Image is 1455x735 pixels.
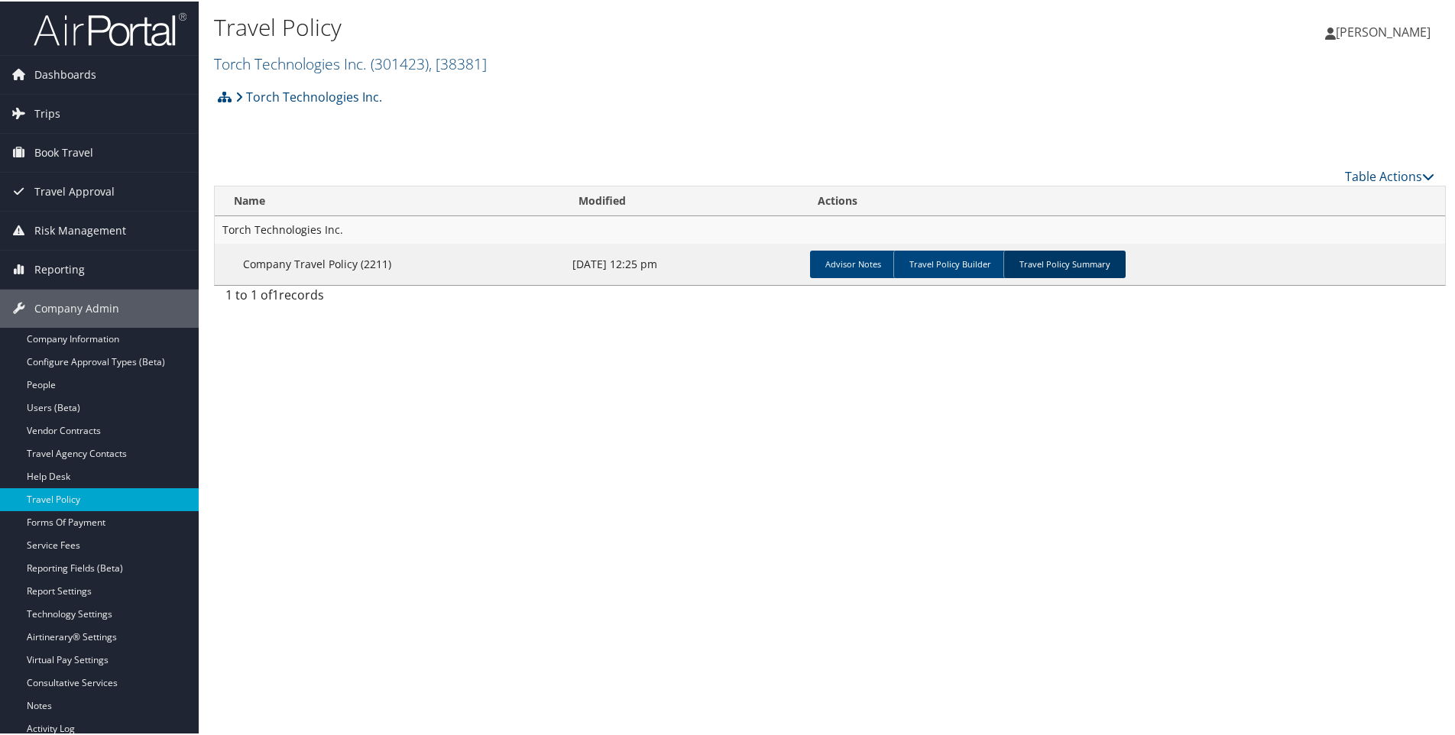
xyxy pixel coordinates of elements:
a: [PERSON_NAME] [1325,8,1446,53]
span: Reporting [34,249,85,287]
a: Torch Technologies Inc. [214,52,487,73]
span: 1 [272,285,279,302]
a: Travel Policy Builder [893,249,1006,277]
a: Advisor Notes [810,249,896,277]
a: Travel Policy Summary [1003,249,1126,277]
span: Trips [34,93,60,131]
span: Risk Management [34,210,126,248]
th: Actions [804,185,1445,215]
span: [PERSON_NAME] [1336,22,1431,39]
th: Modified: activate to sort column ascending [565,185,804,215]
td: Company Travel Policy (2211) [215,242,565,283]
a: Table Actions [1345,167,1434,183]
h1: Travel Policy [214,10,1035,42]
span: Company Admin [34,288,119,326]
div: 1 to 1 of records [225,284,510,310]
td: [DATE] 12:25 pm [565,242,804,283]
span: Travel Approval [34,171,115,209]
span: Book Travel [34,132,93,170]
span: , [ 38381 ] [429,52,487,73]
a: Torch Technologies Inc. [235,80,382,111]
td: Torch Technologies Inc. [215,215,1445,242]
img: airportal-logo.png [34,10,186,46]
span: Dashboards [34,54,96,92]
th: Name: activate to sort column descending [215,185,565,215]
span: ( 301423 ) [371,52,429,73]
